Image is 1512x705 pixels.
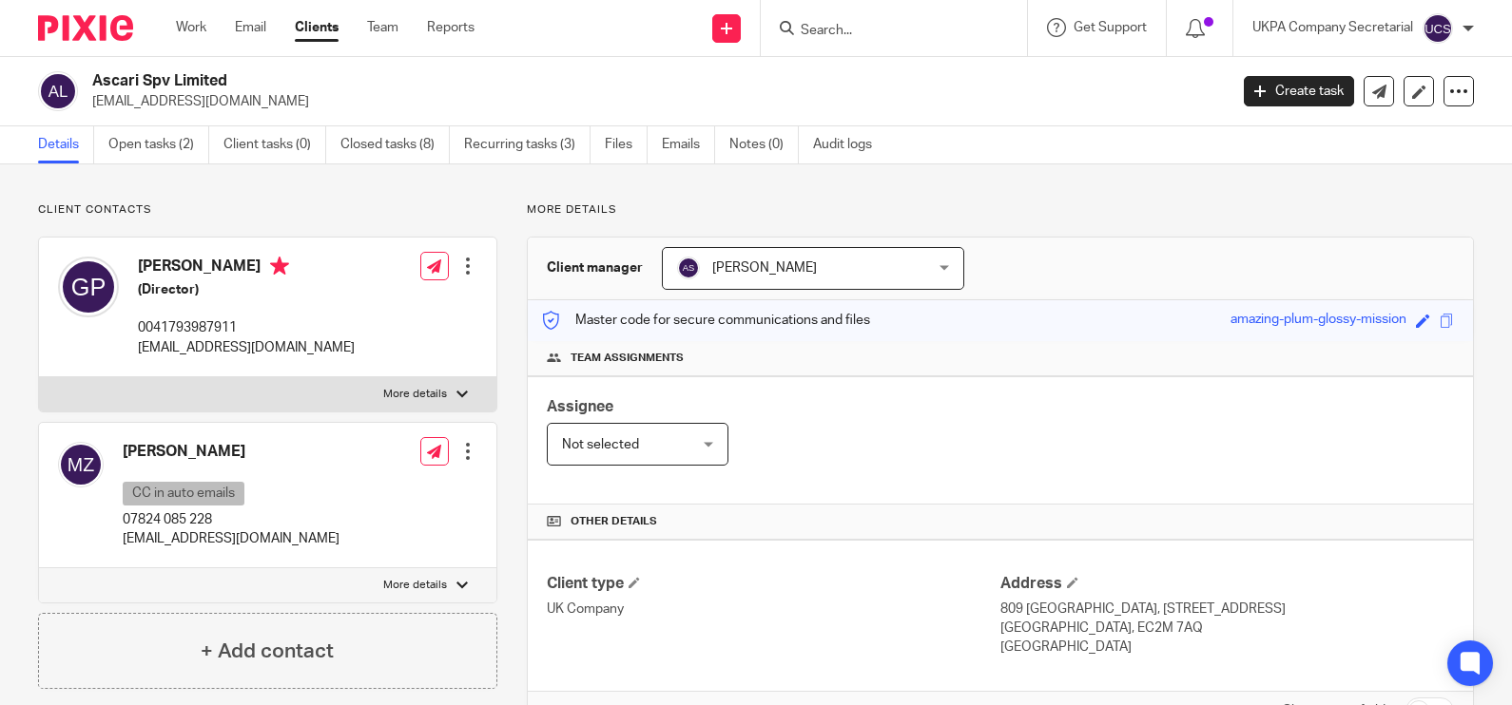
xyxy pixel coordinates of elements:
[662,126,715,163] a: Emails
[108,126,209,163] a: Open tasks (2)
[138,280,355,299] h5: (Director)
[1423,13,1453,44] img: svg%3E
[176,18,206,37] a: Work
[1074,21,1147,34] span: Get Support
[1231,310,1406,332] div: amazing-plum-glossy-mission
[562,438,639,451] span: Not selected
[542,311,870,330] p: Master code for secure communications and files
[92,92,1215,111] p: [EMAIL_ADDRESS][DOMAIN_NAME]
[571,351,684,366] span: Team assignments
[235,18,266,37] a: Email
[547,399,613,414] span: Assignee
[571,514,657,529] span: Other details
[729,126,799,163] a: Notes (0)
[201,637,334,666] h4: + Add contact
[383,578,447,593] p: More details
[547,600,1000,619] p: UK Company
[367,18,398,37] a: Team
[123,442,339,462] h4: [PERSON_NAME]
[123,529,339,548] p: [EMAIL_ADDRESS][DOMAIN_NAME]
[813,126,886,163] a: Audit logs
[799,23,970,40] input: Search
[1000,574,1454,594] h4: Address
[138,338,355,357] p: [EMAIL_ADDRESS][DOMAIN_NAME]
[1000,600,1454,619] p: 809 [GEOGRAPHIC_DATA], [STREET_ADDRESS]
[270,257,289,276] i: Primary
[138,257,355,280] h4: [PERSON_NAME]
[340,126,450,163] a: Closed tasks (8)
[547,258,643,277] h3: Client manager
[38,202,497,218] p: Client contacts
[547,574,1000,594] h4: Client type
[527,202,1474,218] p: More details
[1000,619,1454,638] p: [GEOGRAPHIC_DATA], EC2M 7AQ
[1244,76,1354,106] a: Create task
[58,257,119,317] img: svg%3E
[383,387,447,402] p: More details
[295,18,339,37] a: Clients
[223,126,326,163] a: Client tasks (0)
[38,126,94,163] a: Details
[427,18,475,37] a: Reports
[605,126,648,163] a: Files
[38,71,78,111] img: svg%3E
[677,257,700,279] img: svg%3E
[123,482,244,505] p: CC in auto emails
[464,126,591,163] a: Recurring tasks (3)
[38,15,133,41] img: Pixie
[1252,18,1413,37] p: UKPA Company Secretarial
[123,510,339,529] p: 07824 085 228
[712,261,817,275] span: [PERSON_NAME]
[138,318,355,337] p: 0041793987911
[58,442,104,487] img: svg%3E
[1000,638,1454,657] p: [GEOGRAPHIC_DATA]
[92,71,991,91] h2: Ascari Spv Limited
